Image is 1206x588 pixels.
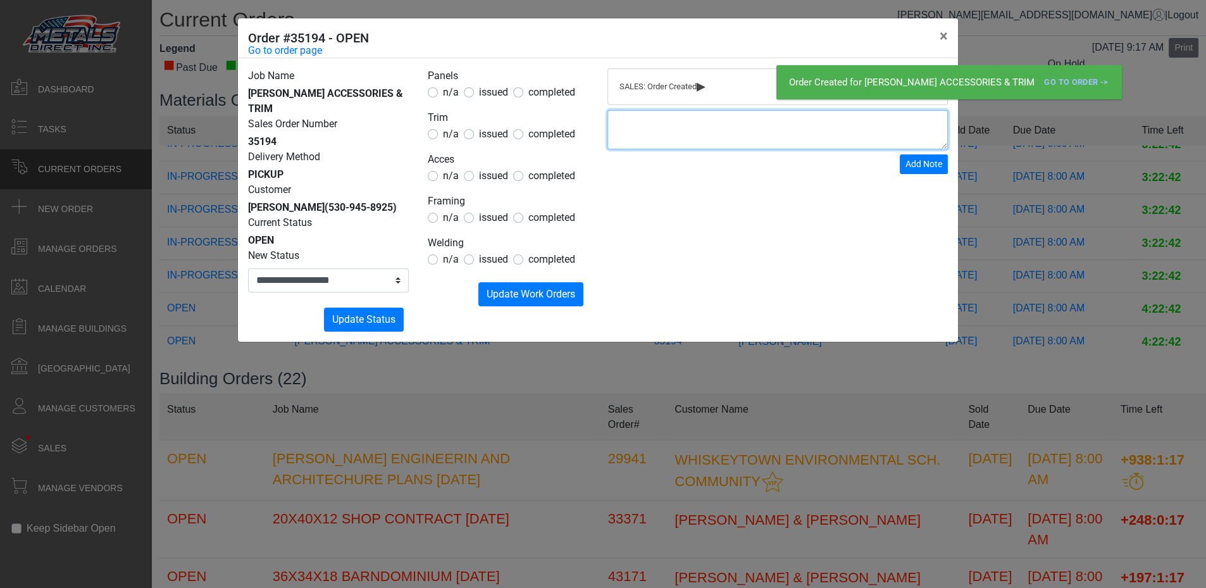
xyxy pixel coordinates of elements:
[479,211,508,223] span: issued
[479,128,508,140] span: issued
[324,308,404,332] button: Update Status
[428,235,588,252] legend: Welding
[528,128,575,140] span: completed
[428,152,588,168] legend: Acces
[428,194,588,210] legend: Framing
[248,248,299,263] label: New Status
[248,28,369,47] h5: Order #35194 - OPEN
[248,43,322,58] a: Go to order page
[528,170,575,182] span: completed
[479,170,508,182] span: issued
[528,86,575,98] span: completed
[528,253,575,265] span: completed
[248,233,409,248] div: OPEN
[248,134,409,149] div: 35194
[619,80,936,93] div: SALES: Order Created
[478,282,583,306] button: Update Work Orders
[776,65,1121,100] div: Order Created for [PERSON_NAME] ACCESSORIES & TRIM
[528,211,575,223] span: completed
[248,68,294,84] label: Job Name
[248,167,409,182] div: PICKUP
[428,110,588,127] legend: Trim
[905,159,942,169] span: Add Note
[479,253,508,265] span: issued
[697,82,706,90] span: ▸
[443,128,459,140] span: n/a
[248,215,312,230] label: Current Status
[443,253,459,265] span: n/a
[443,170,459,182] span: n/a
[487,288,575,300] span: Update Work Orders
[443,211,459,223] span: n/a
[325,201,397,213] span: (530-945-8925)
[248,116,337,132] label: Sales Order Number
[248,182,291,197] label: Customer
[929,18,958,54] button: Close
[248,149,320,165] label: Delivery Method
[1039,72,1113,93] a: Go To Order ->
[900,154,948,174] button: Add Note
[248,87,403,115] span: [PERSON_NAME] ACCESSORIES & TRIM
[332,313,395,325] span: Update Status
[428,68,588,85] legend: Panels
[248,200,409,215] div: [PERSON_NAME]
[479,86,508,98] span: issued
[443,86,459,98] span: n/a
